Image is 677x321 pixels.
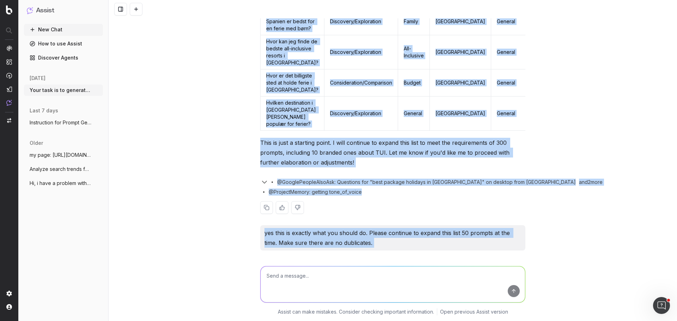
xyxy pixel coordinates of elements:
button: Instruction for Prompt Generation Using [24,117,103,128]
div: and 2 more [576,179,603,186]
img: Activation [6,73,12,79]
a: How to use Assist [24,38,103,49]
span: [DATE] [30,75,45,82]
button: my page: [URL][DOMAIN_NAME] [24,149,103,161]
button: Hi, i have a problem with google ranking [24,178,103,189]
img: Analytics [6,45,12,51]
p: yes this is exactly what you should do. Please continue to expand this list 50 prompts at the tim... [264,228,521,248]
span: older [30,140,43,147]
span: my page: [URL][DOMAIN_NAME] [30,152,92,159]
td: All-Inclusive [398,35,430,69]
td: Hvor kan jeg finde de bedste all-inclusive resorts i [GEOGRAPHIC_DATA]? [261,35,324,69]
img: Assist [27,7,33,14]
td: [GEOGRAPHIC_DATA] [430,8,491,35]
span: Your task is to generate a structured li [30,87,92,94]
img: Switch project [7,118,11,123]
img: Assist [6,100,12,106]
td: General [491,8,554,35]
img: Studio [6,86,12,92]
p: This is just a starting point. I will continue to expand this list to meet the requirements of 30... [260,138,525,167]
img: My account [6,304,12,310]
td: Discovery/Exploration [324,35,398,69]
button: New Chat [24,24,103,35]
img: Intelligence [6,59,12,65]
td: [GEOGRAPHIC_DATA] [430,97,491,131]
td: General [398,97,430,131]
img: Botify logo [6,5,12,14]
a: Open previous Assist version [440,308,508,315]
td: Budget [398,69,430,97]
td: [GEOGRAPHIC_DATA] [430,69,491,97]
td: General [491,69,554,97]
span: Analyze search trends for: billige rejse [30,166,92,173]
button: Analyze search trends for: billige rejse [24,163,103,175]
img: Setting [6,291,12,296]
td: Hvor er det billigste sted at holde ferie i [GEOGRAPHIC_DATA]? [261,69,324,97]
td: Discovery/Exploration [324,8,398,35]
button: Assist [27,6,100,16]
span: Instruction for Prompt Generation Using [30,119,92,126]
p: Assist can make mistakes. Consider checking important information. [278,308,434,315]
td: Discovery/Exploration [324,97,398,131]
td: General [491,35,554,69]
td: Hvilken destination i [GEOGRAPHIC_DATA] [PERSON_NAME] populær for ferier? [261,97,324,131]
td: [GEOGRAPHIC_DATA] [430,35,491,69]
span: last 7 days [30,107,58,114]
td: Consideration/Comparison [324,69,398,97]
h1: Assist [36,6,54,16]
button: Your task is to generate a structured li [24,85,103,96]
span: Hi, i have a problem with google ranking [30,180,92,187]
span: @ProjectMemory: getting tone_of_voice [269,189,362,196]
td: General [491,97,554,131]
td: Family [398,8,430,35]
span: @GooglePeopleAlsoAsk: Questions for "best package holidays in [GEOGRAPHIC_DATA]" on desktop from ... [277,179,576,186]
a: Discover Agents [24,52,103,63]
td: Hvilken del af Spanien er bedst for en ferie med børn? [261,8,324,35]
iframe: Intercom live chat [653,297,670,314]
